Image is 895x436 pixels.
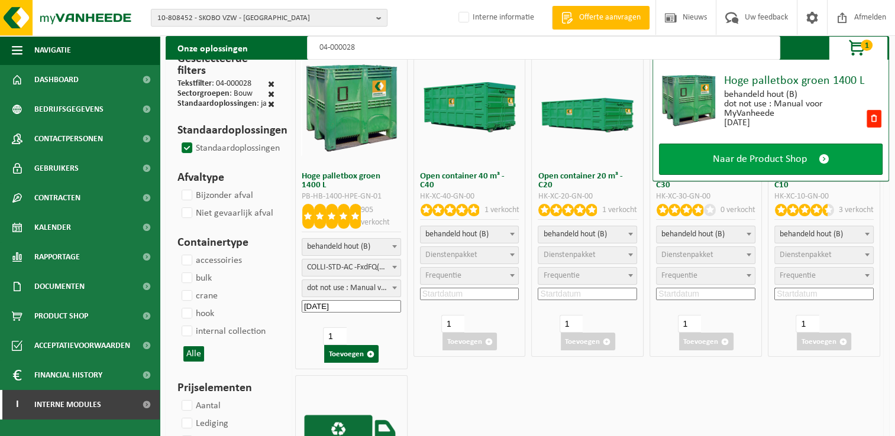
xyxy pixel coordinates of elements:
[177,122,274,139] h3: Standaardoplossingen
[302,238,401,256] span: behandeld hout (B)
[724,90,865,99] div: behandeld hout (B)
[177,234,274,252] h3: Containertype
[602,204,637,216] p: 1 verkocht
[34,65,79,95] span: Dashboard
[302,279,401,297] span: dot not use : Manual voor MyVanheede
[657,226,755,243] span: behandeld hout (B)
[538,288,637,300] input: Startdatum
[420,288,519,300] input: Startdatum
[157,9,371,27] span: 10-808452 - SKOBO VZW - [GEOGRAPHIC_DATA]
[361,204,401,229] p: 905 verkocht
[538,172,637,190] h3: Open container 20 m³ - C20
[323,327,346,345] input: 1
[538,193,637,201] div: HK-XC-20-GN-00
[538,226,637,243] span: behandeld hout (B)
[34,242,80,272] span: Rapportage
[656,193,755,201] div: HK-XC-30-GN-00
[34,35,71,65] span: Navigatie
[151,9,387,27] button: 10-808452 - SKOBO VZW - [GEOGRAPHIC_DATA]
[177,79,212,88] span: Tekstfilter
[576,12,644,24] span: Offerte aanvragen
[34,213,71,242] span: Kalender
[177,379,274,397] h3: Prijselementen
[179,323,266,340] label: internal collection
[177,50,274,80] h3: Geselecteerde filters
[538,226,636,243] span: behandeld hout (B)
[177,89,230,98] span: Sectorgroepen
[34,272,85,301] span: Documenten
[302,239,400,255] span: behandeld hout (B)
[302,172,401,190] h3: Hoge palletbox groen 1400 L
[12,390,22,419] span: I
[543,250,595,259] span: Dienstenpakket
[797,333,851,350] button: Toevoegen
[425,271,461,280] span: Frequentie
[560,315,583,333] input: 1
[302,280,400,297] span: dot not use : Manual voor MyVanheede
[484,204,519,216] p: 1 verkocht
[552,6,650,30] a: Offerte aanvragen
[420,193,519,201] div: HK-XC-40-GN-00
[166,36,260,60] h2: Onze oplossingen
[302,300,401,313] input: Startdatum
[780,250,832,259] span: Dienstenpakket
[543,271,579,280] span: Frequentie
[324,345,379,363] button: Toevoegen
[34,183,80,213] span: Contracten
[179,415,228,432] label: Lediging
[724,118,865,128] div: [DATE]
[661,271,697,280] span: Frequentie
[656,288,755,300] input: Startdatum
[661,250,713,259] span: Dienstenpakket
[34,154,79,183] span: Gebruikers
[829,36,888,60] button: 1
[34,360,102,390] span: Financial History
[177,100,267,110] div: : ja
[659,144,883,175] a: Naar de Product Shop
[861,40,873,51] span: 1
[774,288,874,300] input: Startdatum
[839,204,874,216] p: 3 verkocht
[179,305,214,323] label: hook
[179,397,221,415] label: Aantal
[179,287,218,305] label: crane
[679,333,734,350] button: Toevoegen
[179,269,212,287] label: bulk
[774,226,874,243] span: behandeld hout (B)
[34,301,88,331] span: Product Shop
[183,346,204,362] button: Alle
[420,226,519,243] span: behandeld hout (B)
[177,169,274,187] h3: Afvaltype
[34,124,103,154] span: Contactpersonen
[713,153,807,165] span: Naar de Product Shop
[774,193,874,201] div: HK-XC-10-GN-00
[537,82,638,132] img: HK-XC-20-GN-00
[425,250,477,259] span: Dienstenpakket
[34,390,101,419] span: Interne modules
[34,331,130,360] span: Acceptatievoorwaarden
[724,99,865,118] div: dot not use : Manual voor MyVanheede
[302,259,401,276] span: COLLI-STD-AC -FxdFQ(collect+trtmt)/SCOT -Exch withoutCallout (SP-M-000032)
[177,90,253,100] div: : Bouw
[656,226,755,243] span: behandeld hout (B)
[179,204,273,222] label: Niet gevaarlijk afval
[780,271,816,280] span: Frequentie
[301,57,402,157] img: PB-HB-1400-HPE-GN-01
[179,187,253,204] label: Bijzonder afval
[724,75,883,87] div: Hoge palletbox groen 1400 L
[456,9,534,27] label: Interne informatie
[441,315,464,333] input: 1
[34,95,104,124] span: Bedrijfsgegevens
[177,80,251,90] div: : 04-000028
[177,99,257,108] span: Standaardoplossingen
[561,333,615,350] button: Toevoegen
[179,139,280,157] label: Standaardoplossingen
[421,226,519,243] span: behandeld hout (B)
[307,36,780,60] input: Zoeken
[659,70,718,129] img: PB-HB-1400-HPE-GN-01
[420,172,519,190] h3: Open container 40 m³ - C40
[796,315,819,333] input: 1
[302,259,400,276] span: COLLI-STD-AC -FxdFQ(collect+trtmt)/SCOT -Exch withoutCallout (SP-M-000032)
[775,226,873,243] span: behandeld hout (B)
[179,252,242,269] label: accessoiries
